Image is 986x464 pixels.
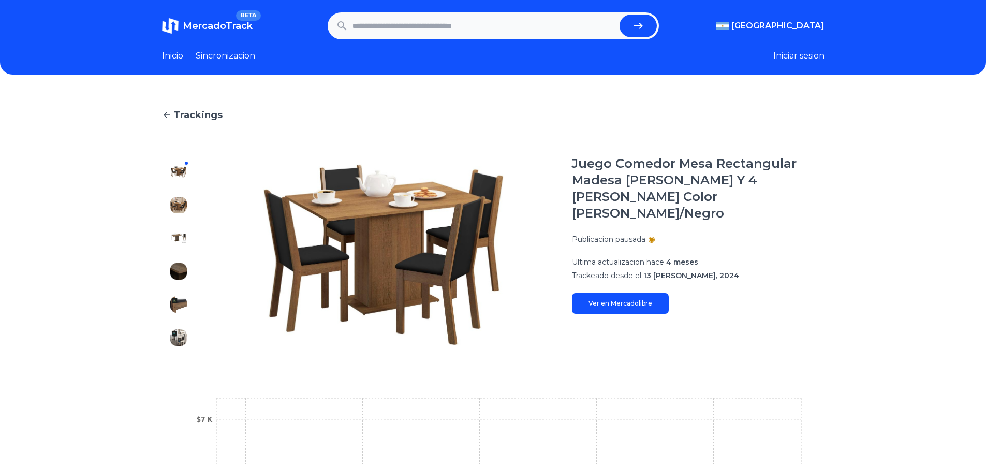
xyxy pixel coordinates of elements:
span: Trackeado desde el [572,271,641,280]
img: Juego Comedor Mesa Rectangular Madesa Talita Mesa Y 4 Sillas Color Marrón/Negro [170,197,187,213]
a: Ver en Mercadolibre [572,293,669,314]
a: MercadoTrackBETA [162,18,253,34]
span: [GEOGRAPHIC_DATA] [731,20,825,32]
img: Juego Comedor Mesa Rectangular Madesa Talita Mesa Y 4 Sillas Color Marrón/Negro [216,155,551,354]
img: MercadoTrack [162,18,179,34]
span: MercadoTrack [183,20,253,32]
span: 13 [PERSON_NAME], 2024 [643,271,739,280]
span: BETA [236,10,260,21]
tspan: $7 K [196,416,212,423]
img: Juego Comedor Mesa Rectangular Madesa Talita Mesa Y 4 Sillas Color Marrón/Negro [170,230,187,247]
span: 4 meses [666,257,698,267]
img: Juego Comedor Mesa Rectangular Madesa Talita Mesa Y 4 Sillas Color Marrón/Negro [170,329,187,346]
h1: Juego Comedor Mesa Rectangular Madesa [PERSON_NAME] Y 4 [PERSON_NAME] Color [PERSON_NAME]/Negro [572,155,825,222]
img: Juego Comedor Mesa Rectangular Madesa Talita Mesa Y 4 Sillas Color Marrón/Negro [170,164,187,180]
button: Iniciar sesion [773,50,825,62]
a: Sincronizacion [196,50,255,62]
span: Trackings [173,108,223,122]
p: Publicacion pausada [572,234,645,244]
span: Ultima actualizacion hace [572,257,664,267]
img: Juego Comedor Mesa Rectangular Madesa Talita Mesa Y 4 Sillas Color Marrón/Negro [170,263,187,280]
a: Inicio [162,50,183,62]
button: [GEOGRAPHIC_DATA] [716,20,825,32]
img: Juego Comedor Mesa Rectangular Madesa Talita Mesa Y 4 Sillas Color Marrón/Negro [170,296,187,313]
a: Trackings [162,108,825,122]
img: Argentina [716,22,729,30]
